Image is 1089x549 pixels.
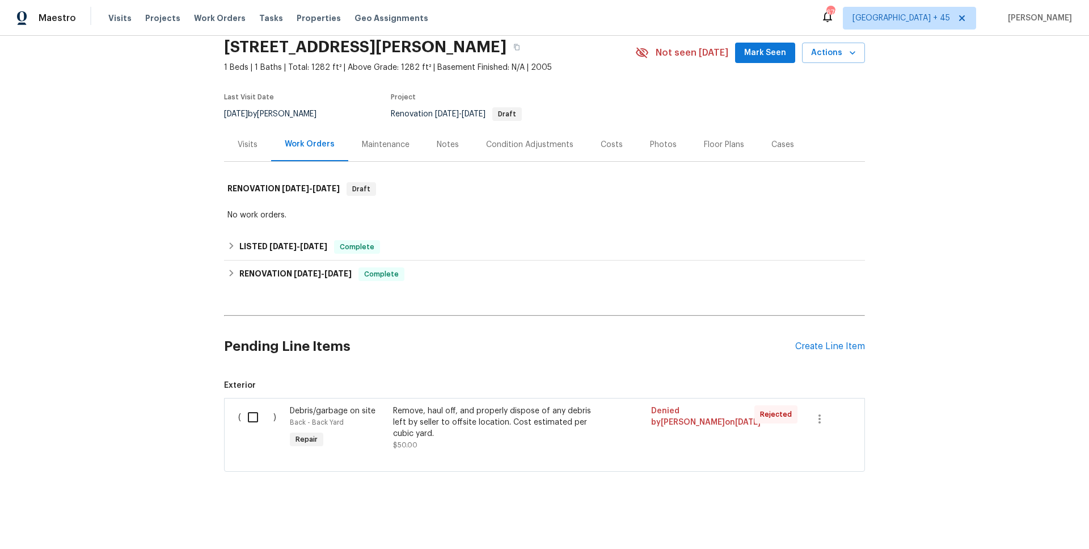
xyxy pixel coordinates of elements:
[313,185,340,192] span: [DATE]
[486,139,573,150] div: Condition Adjustments
[145,12,180,24] span: Projects
[437,139,459,150] div: Notes
[506,37,527,57] button: Copy Address
[227,182,340,196] h6: RENOVATION
[651,407,761,426] span: Denied by [PERSON_NAME] on
[224,320,795,373] h2: Pending Line Items
[224,380,865,391] span: Exterior
[290,407,375,415] span: Debris/garbage on site
[294,270,352,278] span: -
[224,41,506,53] h2: [STREET_ADDRESS][PERSON_NAME]
[224,94,274,100] span: Last Visit Date
[294,270,321,278] span: [DATE]
[354,12,428,24] span: Geo Assignments
[735,418,761,426] span: [DATE]
[650,139,677,150] div: Photos
[795,341,865,352] div: Create Line Item
[269,242,327,250] span: -
[224,62,635,73] span: 1 Beds | 1 Baths | Total: 1282 ft² | Above Grade: 1282 ft² | Basement Finished: N/A | 2005
[735,43,795,64] button: Mark Seen
[362,139,410,150] div: Maintenance
[348,183,375,195] span: Draft
[656,47,728,58] span: Not seen [DATE]
[393,442,417,449] span: $50.00
[852,12,950,24] span: [GEOGRAPHIC_DATA] + 45
[462,110,486,118] span: [DATE]
[235,402,286,454] div: ( )
[744,46,786,60] span: Mark Seen
[39,12,76,24] span: Maestro
[704,139,744,150] div: Floor Plans
[391,94,416,100] span: Project
[194,12,246,24] span: Work Orders
[335,241,379,253] span: Complete
[291,434,322,445] span: Repair
[393,405,593,439] div: Remove, haul off, and properly dispose of any debris left by seller to offsite location. Cost est...
[290,419,344,426] span: Back - Back Yard
[282,185,309,192] span: [DATE]
[300,242,327,250] span: [DATE]
[297,12,341,24] span: Properties
[108,12,132,24] span: Visits
[760,409,796,420] span: Rejected
[771,139,794,150] div: Cases
[224,107,330,121] div: by [PERSON_NAME]
[224,171,865,207] div: RENOVATION [DATE]-[DATE]Draft
[435,110,459,118] span: [DATE]
[238,139,258,150] div: Visits
[239,240,327,254] h6: LISTED
[224,110,248,118] span: [DATE]
[224,261,865,288] div: RENOVATION [DATE]-[DATE]Complete
[282,185,340,192] span: -
[360,269,403,280] span: Complete
[259,14,283,22] span: Tasks
[239,267,352,281] h6: RENOVATION
[224,233,865,261] div: LISTED [DATE]-[DATE]Complete
[285,139,335,150] div: Work Orders
[227,209,862,221] div: No work orders.
[269,242,297,250] span: [DATE]
[1003,12,1072,24] span: [PERSON_NAME]
[391,110,522,118] span: Renovation
[601,139,623,150] div: Costs
[493,111,521,118] span: Draft
[435,110,486,118] span: -
[826,7,834,18] div: 670
[802,43,865,64] button: Actions
[811,46,856,60] span: Actions
[324,270,352,278] span: [DATE]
